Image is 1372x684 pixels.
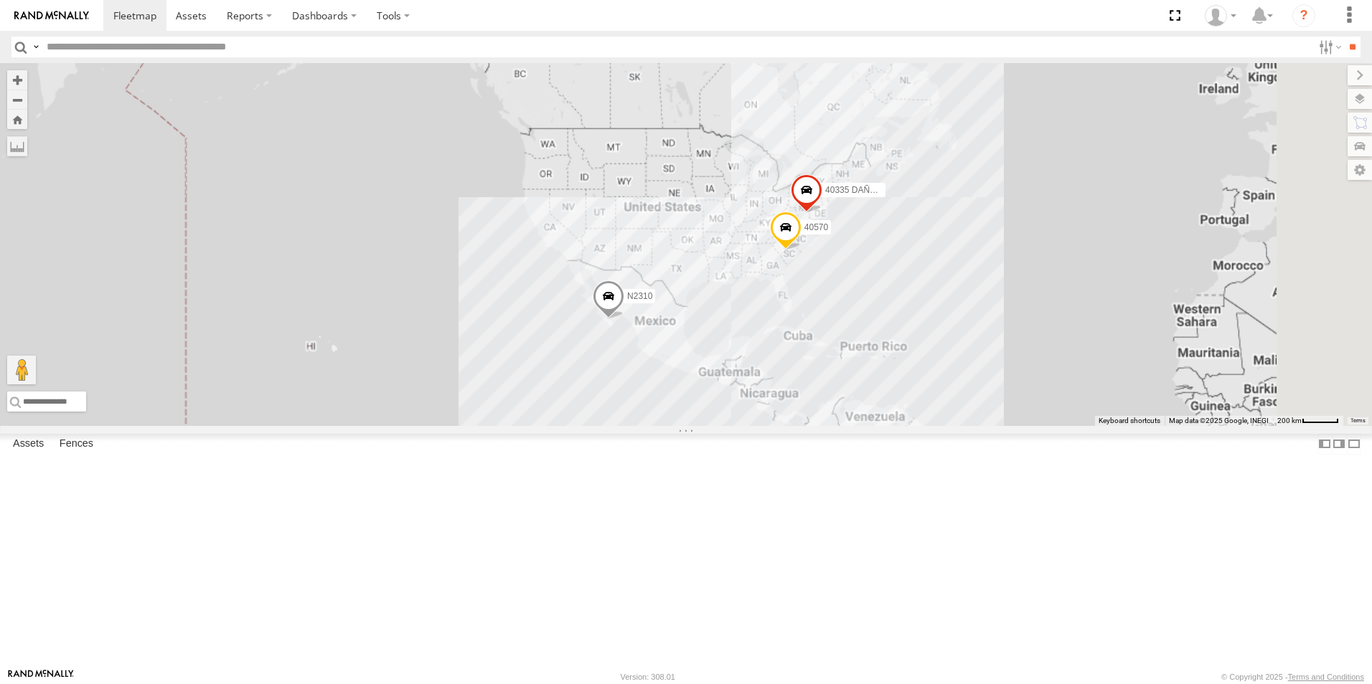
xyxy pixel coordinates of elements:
[1273,416,1343,426] button: Map Scale: 200 km per 48 pixels
[1099,416,1160,426] button: Keyboard shortcuts
[1348,160,1372,180] label: Map Settings
[1277,417,1302,424] span: 200 km
[1332,434,1346,455] label: Dock Summary Table to the Right
[1288,673,1364,681] a: Terms and Conditions
[6,434,51,454] label: Assets
[1221,673,1364,681] div: © Copyright 2025 -
[52,434,100,454] label: Fences
[1317,434,1332,455] label: Dock Summary Table to the Left
[7,70,27,90] button: Zoom in
[7,110,27,129] button: Zoom Home
[1347,434,1361,455] label: Hide Summary Table
[7,90,27,110] button: Zoom out
[627,291,652,301] span: N2310
[825,185,888,195] span: 40335 DAÑADO
[1169,417,1269,424] span: Map data ©2025 Google, INEGI
[1350,418,1366,424] a: Terms (opens in new tab)
[621,673,675,681] div: Version: 308.01
[804,222,828,232] span: 40570
[14,11,89,21] img: rand-logo.svg
[1313,37,1344,57] label: Search Filter Options
[1200,5,1241,27] div: Caseta Laredo TX
[30,37,42,57] label: Search Query
[8,670,74,684] a: Visit our Website
[1292,4,1315,27] i: ?
[7,356,36,384] button: Drag Pegman onto the map to open Street View
[7,136,27,156] label: Measure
